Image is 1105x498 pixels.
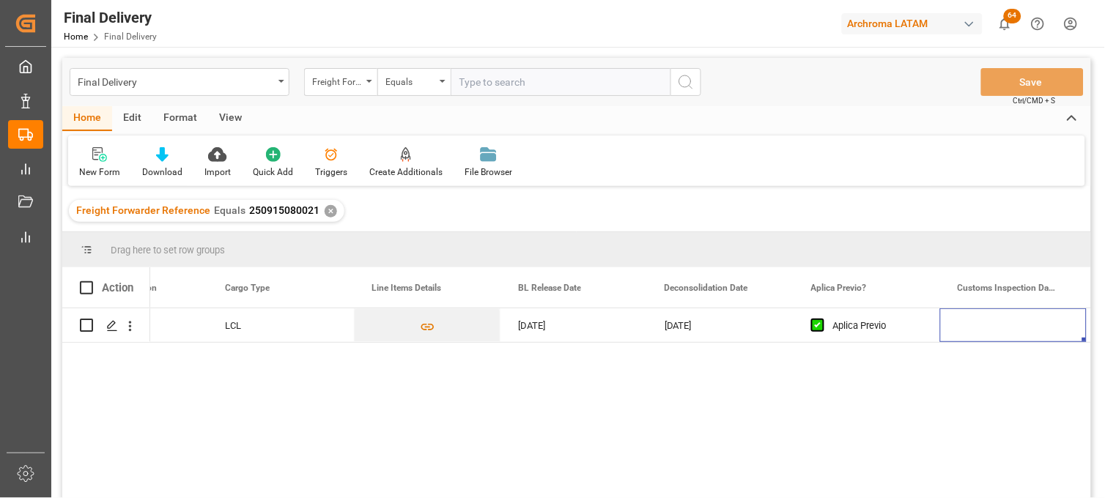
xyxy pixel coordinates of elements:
[79,166,120,179] div: New Form
[207,308,354,342] div: LCL
[249,204,319,216] span: 250915080021
[981,68,1084,96] button: Save
[208,106,253,131] div: View
[76,204,210,216] span: Freight Forwarder Reference
[377,68,451,96] button: open menu
[64,31,88,42] a: Home
[312,72,362,89] div: Freight Forwarder Reference
[1004,9,1021,23] span: 64
[988,7,1021,40] button: show 64 new notifications
[842,10,988,37] button: Archroma LATAM
[369,166,443,179] div: Create Additionals
[112,106,152,131] div: Edit
[372,283,441,293] span: Line Items Details
[62,308,150,343] div: Press SPACE to select this row.
[64,7,157,29] div: Final Delivery
[152,106,208,131] div: Format
[214,204,245,216] span: Equals
[385,72,435,89] div: Equals
[62,106,112,131] div: Home
[465,166,512,179] div: File Browser
[670,68,701,96] button: search button
[647,308,794,342] div: [DATE]
[325,205,337,218] div: ✕
[315,166,347,179] div: Triggers
[842,13,983,34] div: Archroma LATAM
[518,283,581,293] span: BL Release Date
[111,245,225,256] span: Drag here to set row groups
[142,166,182,179] div: Download
[958,283,1056,293] span: Customs Inspection Date
[1013,95,1056,106] span: Ctrl/CMD + S
[1021,7,1054,40] button: Help Center
[253,166,293,179] div: Quick Add
[102,281,133,294] div: Action
[70,68,289,96] button: open menu
[204,166,231,179] div: Import
[451,68,670,96] input: Type to search
[500,308,647,342] div: [DATE]
[833,309,923,343] div: Aplica Previo
[665,283,748,293] span: Deconsolidation Date
[78,72,273,90] div: Final Delivery
[811,283,867,293] span: Aplica Previo?
[225,283,270,293] span: Cargo Type
[304,68,377,96] button: open menu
